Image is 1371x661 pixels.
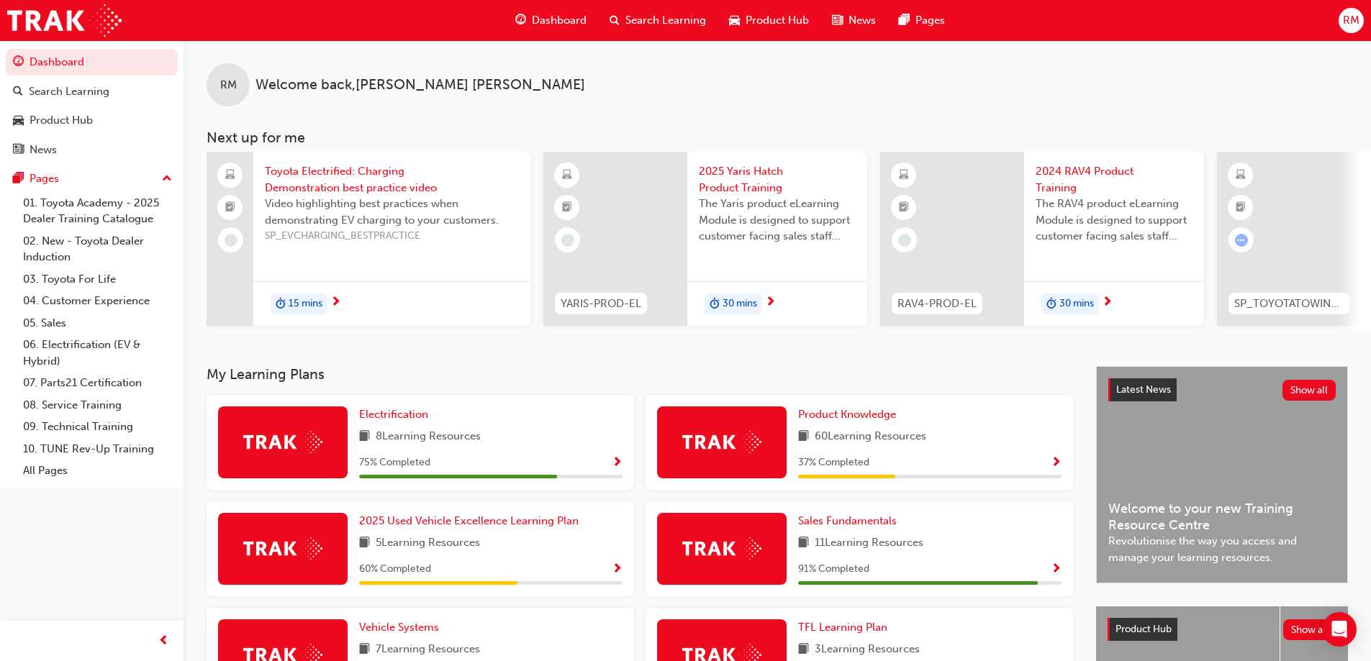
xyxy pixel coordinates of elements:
[359,619,445,636] a: Vehicle Systems
[898,234,911,247] span: learningRecordVerb_NONE-icon
[815,428,926,446] span: 60 Learning Resources
[243,537,322,560] img: Trak
[265,163,519,196] span: Toyota Electrified: Charging Demonstration best practice video
[359,641,370,659] span: book-icon
[815,534,923,552] span: 11 Learning Resources
[1059,296,1094,312] span: 30 mins
[1339,8,1364,33] button: RM
[515,12,526,29] span: guage-icon
[561,296,641,312] span: YARIS-PROD-EL
[376,428,481,446] span: 8 Learning Resources
[729,12,740,29] span: car-icon
[798,513,902,529] a: Sales Fundamentals
[798,534,809,552] span: book-icon
[265,196,519,228] span: Video highlighting best practices when demonstrating EV charging to your customers.
[17,438,178,460] a: 10. TUNE Rev-Up Training
[710,295,720,314] span: duration-icon
[1102,296,1113,309] span: next-icon
[798,514,897,527] span: Sales Fundamentals
[359,561,431,578] span: 60 % Completed
[798,406,902,423] a: Product Knowledge
[13,173,24,186] span: pages-icon
[1036,196,1193,245] span: The RAV4 product eLearning Module is designed to support customer facing sales staff with introdu...
[798,428,809,446] span: book-icon
[1236,166,1246,185] span: learningResourceType_ELEARNING-icon
[610,12,620,29] span: search-icon
[820,6,887,35] a: news-iconNews
[899,199,909,217] span: booktick-icon
[1235,234,1248,247] span: learningRecordVerb_ATTEMPT-icon
[376,641,480,659] span: 7 Learning Resources
[1096,366,1348,583] a: Latest NewsShow allWelcome to your new Training Resource CentreRevolutionise the way you access a...
[359,513,584,529] a: 2025 Used Vehicle Excellence Learning Plan
[207,152,530,326] a: Toyota Electrified: Charging Demonstration best practice videoVideo highlighting best practices w...
[1108,501,1336,533] span: Welcome to your new Training Resource Centre
[815,641,920,659] span: 3 Learning Resources
[17,192,178,230] a: 01. Toyota Academy - 2025 Dealer Training Catalogue
[17,312,178,334] a: 05. Sales
[699,196,856,245] span: The Yaris product eLearning Module is designed to support customer facing sales staff with introd...
[29,83,109,100] div: Search Learning
[699,163,856,196] span: 2025 Yaris Hatch Product Training
[30,142,57,158] div: News
[899,12,910,29] span: pages-icon
[6,165,178,192] button: Pages
[158,632,169,650] span: prev-icon
[612,560,623,578] button: Show Progress
[17,334,178,372] a: 06. Electrification (EV & Hybrid)
[225,234,237,247] span: learningRecordVerb_NONE-icon
[17,230,178,268] a: 02. New - Toyota Dealer Induction
[7,4,122,37] img: Trak
[1036,163,1193,196] span: 2024 RAV4 Product Training
[17,268,178,291] a: 03. Toyota For Life
[1236,199,1246,217] span: booktick-icon
[6,137,178,163] a: News
[30,170,59,187] div: Pages
[289,296,322,312] span: 15 mins
[243,431,322,453] img: Trak
[562,166,572,185] span: learningResourceType_ELEARNING-icon
[359,534,370,552] span: book-icon
[6,107,178,134] a: Product Hub
[330,296,341,309] span: next-icon
[1051,563,1062,576] span: Show Progress
[220,77,237,94] span: RM
[746,12,809,29] span: Product Hub
[765,296,776,309] span: next-icon
[718,6,820,35] a: car-iconProduct Hub
[612,457,623,470] span: Show Progress
[798,455,869,471] span: 37 % Completed
[1051,560,1062,578] button: Show Progress
[682,431,761,453] img: Trak
[899,166,909,185] span: learningResourceType_ELEARNING-icon
[1108,378,1336,401] a: Latest NewsShow all
[1116,383,1171,396] span: Latest News
[359,455,430,471] span: 75 % Completed
[798,641,809,659] span: book-icon
[832,12,843,29] span: news-icon
[1108,618,1336,641] a: Product HubShow all
[682,537,761,560] img: Trak
[562,199,572,217] span: booktick-icon
[13,56,24,69] span: guage-icon
[13,86,23,99] span: search-icon
[849,12,876,29] span: News
[798,621,887,634] span: TFL Learning Plan
[359,621,439,634] span: Vehicle Systems
[561,234,574,247] span: learningRecordVerb_NONE-icon
[225,199,235,217] span: booktick-icon
[13,114,24,127] span: car-icon
[723,296,757,312] span: 30 mins
[1283,619,1337,640] button: Show all
[1343,12,1359,29] span: RM
[6,46,178,165] button: DashboardSearch LearningProduct HubNews
[625,12,706,29] span: Search Learning
[162,170,172,188] span: up-icon
[880,152,1204,326] a: RAV4-PROD-EL2024 RAV4 Product TrainingThe RAV4 product eLearning Module is designed to support cu...
[798,561,869,578] span: 91 % Completed
[1322,612,1357,647] div: Open Intercom Messenger
[798,619,893,636] a: TFL Learning Plan
[532,12,587,29] span: Dashboard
